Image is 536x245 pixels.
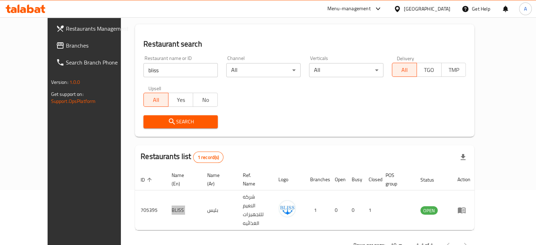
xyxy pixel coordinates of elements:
span: ID [141,176,154,184]
button: TMP [441,63,466,77]
div: OPEN [420,206,438,215]
span: Search Branch Phone [66,58,131,67]
table: enhanced table [135,169,476,230]
span: Ref. Name [243,171,264,188]
a: Restaurants Management [50,20,137,37]
button: Yes [168,93,193,107]
span: Yes [171,95,190,105]
a: Branches [50,37,137,54]
h2: Restaurants list [141,151,223,163]
th: Branches [304,169,329,190]
th: Closed [363,169,380,190]
span: Search [149,117,212,126]
span: POS group [386,171,406,188]
img: BLISS [278,200,296,218]
th: Logo [273,169,304,190]
td: 0 [329,190,346,230]
a: Support.OpsPlatform [51,97,96,106]
button: TGO [417,63,442,77]
th: Action [452,169,476,190]
td: 1 [363,190,380,230]
label: Delivery [397,56,414,61]
a: Search Branch Phone [50,54,137,71]
button: No [193,93,218,107]
button: All [143,93,168,107]
span: 1 record(s) [193,154,223,161]
td: 0 [346,190,363,230]
span: Restaurants Management [66,24,131,33]
td: شركه النعيم للتجهيزات الغذائيه [237,190,273,230]
span: TGO [420,65,439,75]
div: Export file [455,149,472,166]
span: Name (Ar) [207,171,229,188]
td: 705395 [135,190,166,230]
button: All [392,63,417,77]
input: Search for restaurant name or ID.. [143,63,218,77]
span: Name (En) [172,171,193,188]
label: Upsell [148,86,161,91]
span: Version: [51,78,68,87]
span: Status [420,176,443,184]
span: OPEN [420,207,438,215]
span: Branches [66,41,131,50]
td: 1 [304,190,329,230]
span: No [196,95,215,105]
td: BLISS [166,190,202,230]
div: Total records count [193,152,224,163]
span: A [524,5,527,13]
span: All [395,65,414,75]
span: 1.0.0 [69,78,80,87]
div: [GEOGRAPHIC_DATA] [404,5,450,13]
th: Open [329,169,346,190]
span: All [147,95,166,105]
div: Menu-management [327,5,371,13]
span: Get support on: [51,90,84,99]
div: All [309,63,383,77]
span: TMP [444,65,463,75]
td: بليس [202,190,237,230]
th: Busy [346,169,363,190]
div: Menu [457,206,470,214]
button: Search [143,115,218,128]
h2: Restaurant search [143,39,466,49]
div: All [226,63,301,77]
